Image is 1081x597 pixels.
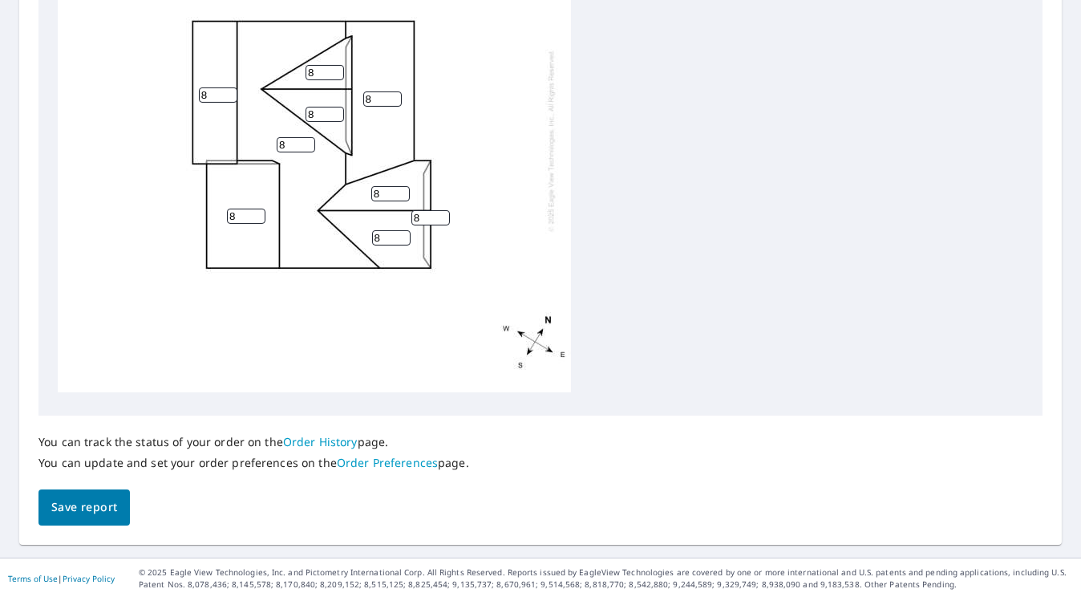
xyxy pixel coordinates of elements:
p: | [8,574,115,583]
a: Terms of Use [8,573,58,584]
p: You can update and set your order preferences on the page. [38,456,469,470]
a: Order History [283,434,358,449]
p: You can track the status of your order on the page. [38,435,469,449]
a: Privacy Policy [63,573,115,584]
button: Save report [38,489,130,526]
span: Save report [51,497,117,518]
p: © 2025 Eagle View Technologies, Inc. and Pictometry International Corp. All Rights Reserved. Repo... [139,567,1073,591]
a: Order Preferences [337,455,438,470]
